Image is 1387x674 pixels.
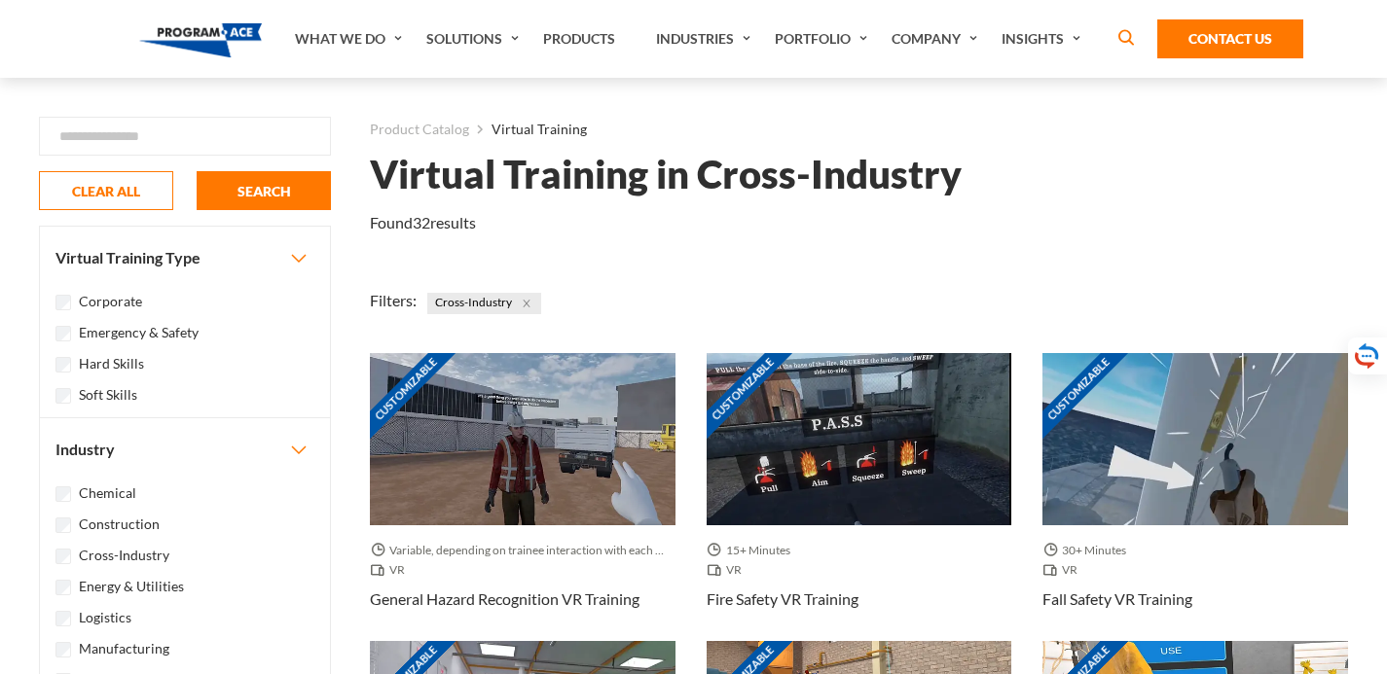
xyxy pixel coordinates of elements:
input: Energy & Utilities [55,580,71,595]
h3: Fire Safety VR Training [707,587,858,611]
p: Found results [370,211,476,234]
button: Industry [40,418,330,480]
a: Customizable Thumbnail - Fire Safety VR Training 15+ Minutes VR Fire Safety VR Training [707,353,1012,640]
h3: Fall Safety VR Training [1042,587,1192,611]
span: VR [707,560,749,580]
label: Logistics [79,607,131,628]
em: 32 [413,213,430,231]
span: Cross-Industry [427,293,541,314]
nav: breadcrumb [370,117,1348,142]
input: Logistics [55,611,71,626]
a: Contact Us [1157,19,1303,58]
span: VR [370,560,413,580]
label: Manufacturing [79,638,169,659]
span: 30+ Minutes [1042,541,1134,560]
button: Virtual Training Type [40,227,330,289]
span: Variable, depending on trainee interaction with each component. [370,541,675,560]
h1: Virtual Training in Cross-Industry [370,158,962,192]
span: Filters: [370,291,417,309]
label: Construction [79,514,160,535]
span: 15+ Minutes [707,541,798,560]
label: Soft Skills [79,384,137,406]
label: Energy & Utilities [79,576,184,597]
button: CLEAR ALL [39,171,173,210]
input: Chemical [55,486,71,502]
input: Manufacturing [55,642,71,657]
label: Emergency & Safety [79,322,199,343]
input: Corporate [55,295,71,310]
label: Chemical [79,482,136,504]
input: Emergency & Safety [55,326,71,341]
input: Hard Skills [55,357,71,372]
label: Cross-Industry [79,545,169,566]
label: Corporate [79,291,142,312]
button: Close [516,293,537,314]
a: Customizable Thumbnail - General Hazard Recognition VR Training Variable, depending on trainee in... [370,353,675,640]
a: Product Catalog [370,117,469,142]
label: Hard Skills [79,353,144,374]
span: VR [1042,560,1085,580]
h3: General Hazard Recognition VR Training [370,587,639,611]
input: Construction [55,517,71,533]
a: Customizable Thumbnail - Fall Safety VR Training 30+ Minutes VR Fall Safety VR Training [1042,353,1348,640]
img: Program-Ace [139,23,263,57]
input: Soft Skills [55,388,71,404]
li: Virtual Training [469,117,587,142]
input: Cross-Industry [55,549,71,564]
